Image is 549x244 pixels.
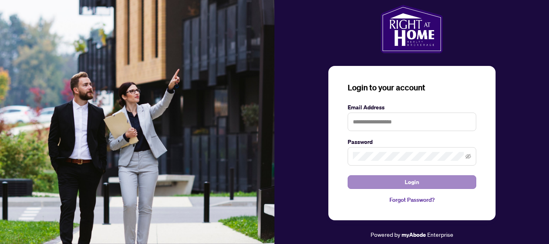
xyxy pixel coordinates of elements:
[402,230,426,239] a: myAbode
[348,82,476,93] h3: Login to your account
[348,175,476,189] button: Login
[381,5,443,53] img: ma-logo
[465,154,471,159] span: eye-invisible
[371,231,400,238] span: Powered by
[427,231,453,238] span: Enterprise
[348,137,476,146] label: Password
[405,176,419,189] span: Login
[348,195,476,204] a: Forgot Password?
[348,103,476,112] label: Email Address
